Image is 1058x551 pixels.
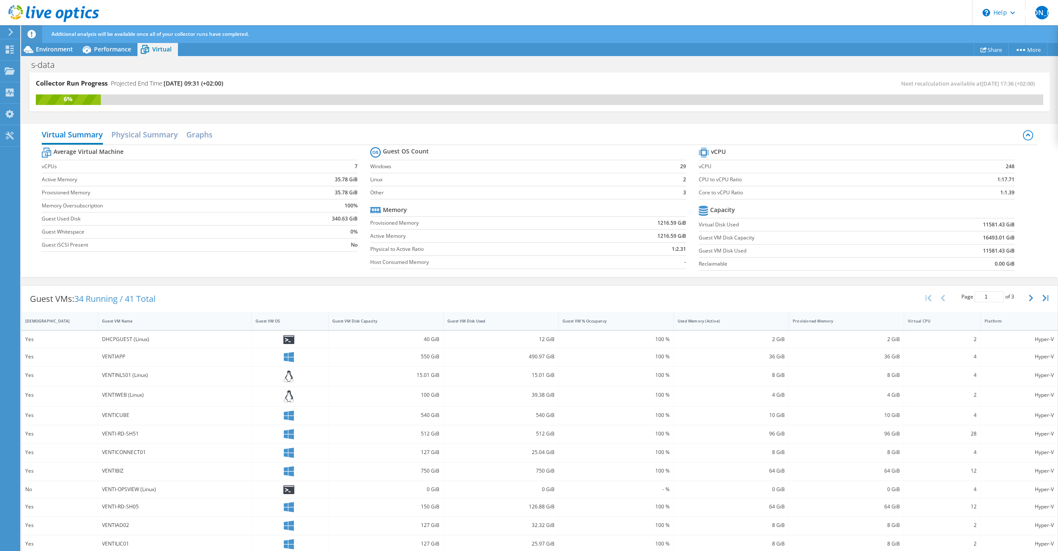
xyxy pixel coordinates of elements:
[350,228,358,236] b: 0%
[982,80,1035,87] span: [DATE] 17:36 (+02:00)
[678,502,785,511] div: 64 GiB
[1000,188,1015,197] b: 1:1.39
[678,352,785,361] div: 36 GiB
[699,175,931,184] label: CPU to vCPU Ratio
[42,175,282,184] label: Active Memory
[447,390,555,400] div: 39.38 GiB
[563,502,670,511] div: 100 %
[908,485,977,494] div: 4
[997,175,1015,184] b: 1:17.71
[74,293,156,304] span: 34 Running / 41 Total
[563,371,670,380] div: 100 %
[563,411,670,420] div: 100 %
[908,352,977,361] div: 4
[102,352,248,361] div: VENTIAPP
[332,411,439,420] div: 540 GiB
[711,148,726,156] b: vCPU
[36,94,101,104] div: 6%
[908,429,977,438] div: 28
[1011,293,1014,300] span: 3
[793,521,900,530] div: 8 GiB
[383,147,429,156] b: Guest OS Count
[335,188,358,197] b: 35.78 GiB
[447,448,555,457] div: 25.04 GiB
[370,232,587,240] label: Active Memory
[793,485,900,494] div: 0 GiB
[678,466,785,476] div: 64 GiB
[332,502,439,511] div: 150 GiB
[908,335,977,344] div: 2
[563,466,670,476] div: 100 %
[678,390,785,400] div: 4 GiB
[684,258,686,266] b: -
[678,485,785,494] div: 0 GiB
[793,466,900,476] div: 64 GiB
[355,162,358,171] b: 7
[985,335,1054,344] div: Hyper-V
[699,247,905,255] label: Guest VM Disk Used
[710,206,735,214] b: Capacity
[102,335,248,344] div: DHCPGUEST (Linux)
[335,175,358,184] b: 35.78 GiB
[699,260,905,268] label: Reclaimable
[25,502,94,511] div: Yes
[102,466,248,476] div: VENTIBIZ
[164,79,223,87] span: [DATE] 09:31 (+02:00)
[683,175,686,184] b: 2
[793,502,900,511] div: 64 GiB
[680,162,686,171] b: 29
[793,352,900,361] div: 36 GiB
[985,466,1054,476] div: Hyper-V
[332,215,358,223] b: 340.63 GiB
[678,335,785,344] div: 2 GiB
[22,286,164,312] div: Guest VMs:
[1035,6,1049,19] span: [PERSON_NAME]
[102,429,248,438] div: VENTI-RD-SH51
[370,188,657,197] label: Other
[447,466,555,476] div: 750 GiB
[25,521,94,530] div: Yes
[908,539,977,548] div: 2
[332,335,439,344] div: 40 GiB
[332,390,439,400] div: 100 GiB
[983,9,990,16] svg: \n
[447,502,555,511] div: 126.88 GiB
[1006,162,1015,171] b: 248
[332,485,439,494] div: 0 GiB
[985,411,1054,420] div: Hyper-V
[563,539,670,548] div: 100 %
[332,371,439,380] div: 15.01 GiB
[901,80,1039,87] span: Next recalculation available at
[25,539,94,548] div: Yes
[332,539,439,548] div: 127 GiB
[351,241,358,249] b: No
[370,219,587,227] label: Provisioned Memory
[54,148,124,156] b: Average Virtual Machine
[102,502,248,511] div: VENTI-RD-SH05
[25,390,94,400] div: Yes
[25,429,94,438] div: Yes
[42,241,282,249] label: Guest iSCSI Present
[699,220,905,229] label: Virtual Disk Used
[908,466,977,476] div: 12
[975,291,1004,302] input: jump to page
[1008,43,1047,56] a: More
[657,219,686,227] b: 1216.59 GiB
[42,126,103,145] h2: Virtual Summary
[985,448,1054,457] div: Hyper-V
[102,390,248,400] div: VENTIWEB (Linux)
[672,245,686,253] b: 1:2.31
[36,45,73,53] span: Environment
[25,485,94,494] div: No
[332,318,429,324] div: Guest VM Disk Capacity
[699,234,905,242] label: Guest VM Disk Capacity
[678,411,785,420] div: 10 GiB
[985,318,1044,324] div: Platform
[447,429,555,438] div: 512 GiB
[908,502,977,511] div: 12
[699,188,931,197] label: Core to vCPU Ratio
[793,411,900,420] div: 10 GiB
[102,539,248,548] div: VENTILIC01
[370,245,587,253] label: Physical to Active Ratio
[345,202,358,210] b: 100%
